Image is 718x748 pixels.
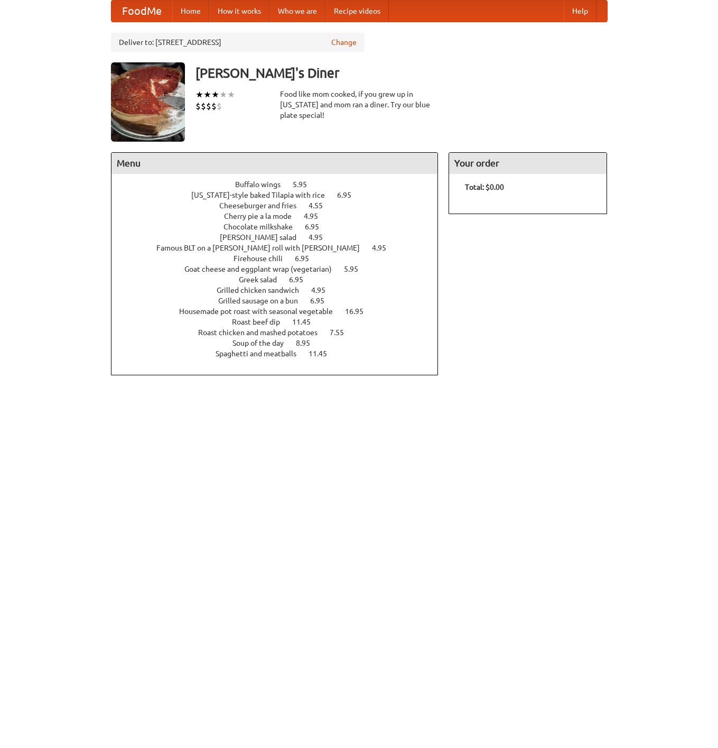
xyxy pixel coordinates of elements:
[296,339,321,347] span: 8.95
[198,328,363,337] a: Roast chicken and mashed potatoes 7.55
[311,286,336,294] span: 4.95
[232,318,330,326] a: Roast beef dip 11.45
[305,223,330,231] span: 6.95
[309,349,338,358] span: 11.45
[195,89,203,100] li: ★
[206,100,211,112] li: $
[218,297,309,305] span: Grilled sausage on a bun
[216,349,347,358] a: Spaghetti and meatballs 11.45
[235,180,291,189] span: Buffalo wings
[201,100,206,112] li: $
[309,233,333,242] span: 4.95
[269,1,325,22] a: Who we are
[449,153,607,174] h4: Your order
[211,89,219,100] li: ★
[223,223,339,231] a: Chocolate milkshake 6.95
[219,89,227,100] li: ★
[217,286,310,294] span: Grilled chicken sandwich
[304,212,329,220] span: 4.95
[292,318,321,326] span: 11.45
[280,89,439,121] div: Food like mom cooked, if you grew up in [US_STATE] and mom ran a diner. Try our blue plate special!
[337,191,362,199] span: 6.95
[235,180,327,189] a: Buffalo wings 5.95
[179,307,343,316] span: Housemade pot roast with seasonal vegetable
[184,265,342,273] span: Goat cheese and eggplant wrap (vegetarian)
[217,286,345,294] a: Grilled chicken sandwich 4.95
[111,33,365,52] div: Deliver to: [STREET_ADDRESS]
[220,233,307,242] span: [PERSON_NAME] salad
[156,244,370,252] span: Famous BLT on a [PERSON_NAME] roll with [PERSON_NAME]
[203,89,211,100] li: ★
[179,307,383,316] a: Housemade pot roast with seasonal vegetable 16.95
[234,254,329,263] a: Firehouse chili 6.95
[232,339,330,347] a: Soup of the day 8.95
[309,201,333,210] span: 4.55
[330,328,355,337] span: 7.55
[224,212,302,220] span: Cherry pie a la mode
[191,191,371,199] a: [US_STATE]-style baked Tilapia with rice 6.95
[219,201,307,210] span: Cheeseburger and fries
[217,100,222,112] li: $
[232,339,294,347] span: Soup of the day
[198,328,328,337] span: Roast chicken and mashed potatoes
[223,223,303,231] span: Chocolate milkshake
[195,62,608,84] h3: [PERSON_NAME]'s Diner
[209,1,269,22] a: How it works
[465,183,504,191] b: Total: $0.00
[191,191,335,199] span: [US_STATE]-style baked Tilapia with rice
[310,297,335,305] span: 6.95
[220,233,342,242] a: [PERSON_NAME] salad 4.95
[345,307,374,316] span: 16.95
[234,254,293,263] span: Firehouse chili
[211,100,217,112] li: $
[156,244,406,252] a: Famous BLT on a [PERSON_NAME] roll with [PERSON_NAME] 4.95
[111,62,185,142] img: angular.jpg
[239,275,323,284] a: Greek salad 6.95
[325,1,389,22] a: Recipe videos
[232,318,291,326] span: Roast beef dip
[216,349,307,358] span: Spaghetti and meatballs
[224,212,338,220] a: Cherry pie a la mode 4.95
[239,275,287,284] span: Greek salad
[219,201,342,210] a: Cheeseburger and fries 4.55
[344,265,369,273] span: 5.95
[227,89,235,100] li: ★
[564,1,596,22] a: Help
[172,1,209,22] a: Home
[289,275,314,284] span: 6.95
[293,180,318,189] span: 5.95
[111,1,172,22] a: FoodMe
[295,254,320,263] span: 6.95
[372,244,397,252] span: 4.95
[218,297,344,305] a: Grilled sausage on a bun 6.95
[111,153,438,174] h4: Menu
[331,37,357,48] a: Change
[195,100,201,112] li: $
[184,265,378,273] a: Goat cheese and eggplant wrap (vegetarian) 5.95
